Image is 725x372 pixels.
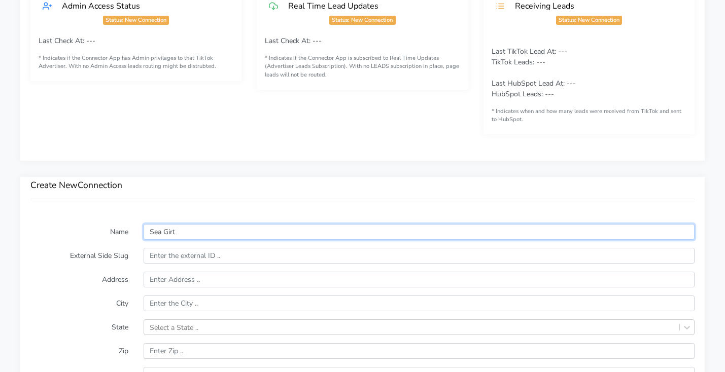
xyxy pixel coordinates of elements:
[52,1,229,11] div: Admin Access Status
[23,224,136,240] label: Name
[265,54,460,80] small: * Indicates if the Connector App is subscribed to Real Time Updates (Advertiser Leads Subscriptio...
[144,343,695,359] input: Enter Zip ..
[30,180,695,191] h3: Create New Connection
[505,1,682,11] div: Receiving Leads
[492,57,545,67] span: TikTok Leads: ---
[492,107,681,124] span: * Indicates when and how many leads were received from TikTok and sent to HubSpot.
[278,1,456,11] div: Real Time Lead Updates
[144,272,695,287] input: Enter Address ..
[265,35,460,46] p: Last Check At: ---
[329,16,395,25] span: Status: New Connection
[144,248,695,264] input: Enter the external ID ..
[492,89,554,99] span: HubSpot Leads: ---
[23,248,136,264] label: External Side Slug
[23,319,136,335] label: State
[144,224,695,240] input: Enter Name ...
[556,16,622,25] span: Status: New Connection
[492,47,567,56] span: Last TikTok Lead At: ---
[23,343,136,359] label: Zip
[144,295,695,311] input: Enter the City ..
[103,16,169,25] span: Status: New Connection
[23,272,136,287] label: Address
[23,295,136,311] label: City
[39,35,233,46] p: Last Check At: ---
[150,322,198,332] div: Select a State ..
[39,54,233,71] small: * Indicates if the Connector App has Admin privilages to that TikTok Advertiser. With no Admin Ac...
[492,79,576,88] span: Last HubSpot Lead At: ---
